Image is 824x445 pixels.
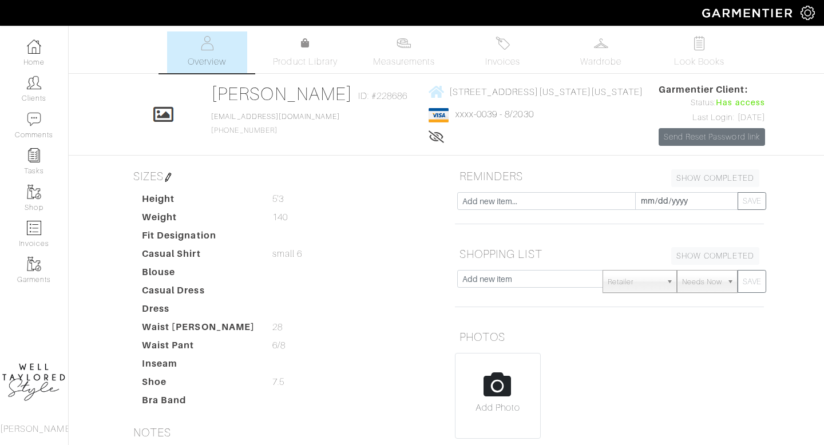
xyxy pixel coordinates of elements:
a: [STREET_ADDRESS][US_STATE][US_STATE] [429,85,644,99]
span: Retailer [608,271,661,293]
img: garments-icon-b7da505a4dc4fd61783c78ac3ca0ef83fa9d6f193b1c9dc38574b1d14d53ca28.png [27,185,41,199]
span: 6/8 [272,339,286,352]
h5: REMINDERS [455,165,764,188]
dt: Dress [133,302,264,320]
span: small 6 [272,247,302,261]
a: SHOW COMPLETED [671,169,759,187]
dt: Casual Shirt [133,247,264,265]
img: garmentier-logo-header-white-b43fb05a5012e4ada735d5af1a66efaba907eab6374d6393d1fbf88cb4ef424d.png [696,3,801,23]
span: 140 [272,210,288,224]
img: wardrobe-487a4870c1b7c33e795ec22d11cfc2ed9d08956e64fb3008fe2437562e282088.svg [594,36,608,50]
dt: Fit Designation [133,229,264,247]
img: garments-icon-b7da505a4dc4fd61783c78ac3ca0ef83fa9d6f193b1c9dc38574b1d14d53ca28.png [27,257,41,271]
span: Look Books [674,55,725,69]
div: Last Login: [DATE] [659,112,765,124]
a: [EMAIL_ADDRESS][DOMAIN_NAME] [211,113,339,121]
div: Status: [659,97,765,109]
span: Overview [188,55,226,69]
a: Overview [167,31,247,73]
input: Add new item... [457,192,636,210]
dt: Waist [PERSON_NAME] [133,320,264,339]
img: visa-934b35602734be37eb7d5d7e5dbcd2044c359bf20a24dc3361ca3fa54326a8a7.png [429,108,449,122]
span: ID: #228686 [358,89,408,103]
button: SAVE [738,270,766,293]
span: 5'3 [272,192,284,206]
dt: Casual Dress [133,284,264,302]
span: Wardrobe [580,55,621,69]
a: Send Reset Password link [659,128,765,146]
a: Invoices [462,31,542,73]
img: pen-cf24a1663064a2ec1b9c1bd2387e9de7a2fa800b781884d57f21acf72779bad2.png [164,173,173,182]
dt: Inseam [133,357,264,375]
img: dashboard-icon-dbcd8f5a0b271acd01030246c82b418ddd0df26cd7fceb0bd07c9910d44c42f6.png [27,39,41,54]
span: Has access [716,97,765,109]
img: gear-icon-white-bd11855cb880d31180b6d7d6211b90ccbf57a29d726f0c71d8c61bd08dd39cc2.png [801,6,815,20]
h5: SHOPPING LIST [455,243,764,265]
input: Add new item [457,270,603,288]
span: Needs Now [682,271,722,293]
a: xxxx-0039 - 8/2030 [455,109,534,120]
a: Look Books [659,31,739,73]
img: basicinfo-40fd8af6dae0f16599ec9e87c0ef1c0a1fdea2edbe929e3d69a839185d80c458.svg [200,36,214,50]
dt: Bra Band [133,394,264,412]
h5: PHOTOS [455,325,764,348]
img: orders-icon-0abe47150d42831381b5fb84f609e132dff9fe21cb692f30cb5eec754e2cba89.png [27,221,41,235]
dt: Waist Pant [133,339,264,357]
h5: SIZES [129,165,438,188]
button: SAVE [738,192,766,210]
img: reminder-icon-8004d30b9f0a5d33ae49ab947aed9ed385cf756f9e5892f1edd6e32f2345188e.png [27,148,41,162]
span: Invoices [485,55,520,69]
img: todo-9ac3debb85659649dc8f770b8b6100bb5dab4b48dedcbae339e5042a72dfd3cc.svg [692,36,707,50]
dt: Shoe [133,375,264,394]
a: Wardrobe [561,31,641,73]
a: Measurements [364,31,445,73]
img: orders-27d20c2124de7fd6de4e0e44c1d41de31381a507db9b33961299e4e07d508b8c.svg [496,36,510,50]
dt: Weight [133,210,264,229]
a: Product Library [266,37,346,69]
span: [STREET_ADDRESS][US_STATE][US_STATE] [449,86,644,97]
img: comment-icon-a0a6a9ef722e966f86d9cbdc48e553b5cf19dbc54f86b18d962a5391bc8f6eb6.png [27,112,41,126]
span: Product Library [273,55,338,69]
span: 28 [272,320,283,334]
img: clients-icon-6bae9207a08558b7cb47a8932f037763ab4055f8c8b6bfacd5dc20c3e0201464.png [27,76,41,90]
dt: Height [133,192,264,210]
span: [PHONE_NUMBER] [211,113,339,134]
h5: NOTES [129,421,438,444]
a: SHOW COMPLETED [671,247,759,265]
img: measurements-466bbee1fd09ba9460f595b01e5d73f9e2bff037440d3c8f018324cb6cdf7a4a.svg [397,36,411,50]
span: Measurements [373,55,435,69]
span: Garmentier Client: [659,83,765,97]
span: 7.5 [272,375,284,389]
dt: Blouse [133,265,264,284]
a: [PERSON_NAME] [211,84,352,104]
